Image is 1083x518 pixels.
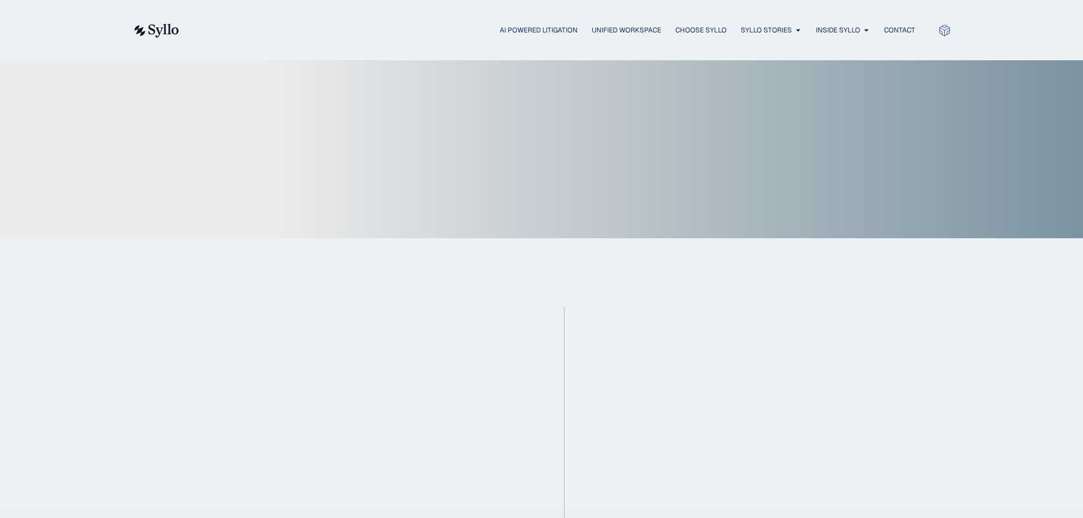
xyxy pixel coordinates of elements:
[202,25,915,36] div: Menu Toggle
[132,24,179,38] img: syllo
[816,25,860,35] a: Inside Syllo
[500,25,578,35] a: AI Powered Litigation
[592,25,661,35] a: Unified Workspace
[675,25,727,35] a: Choose Syllo
[741,25,792,35] a: Syllo Stories
[884,25,915,35] a: Contact
[202,25,915,36] nav: Menu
